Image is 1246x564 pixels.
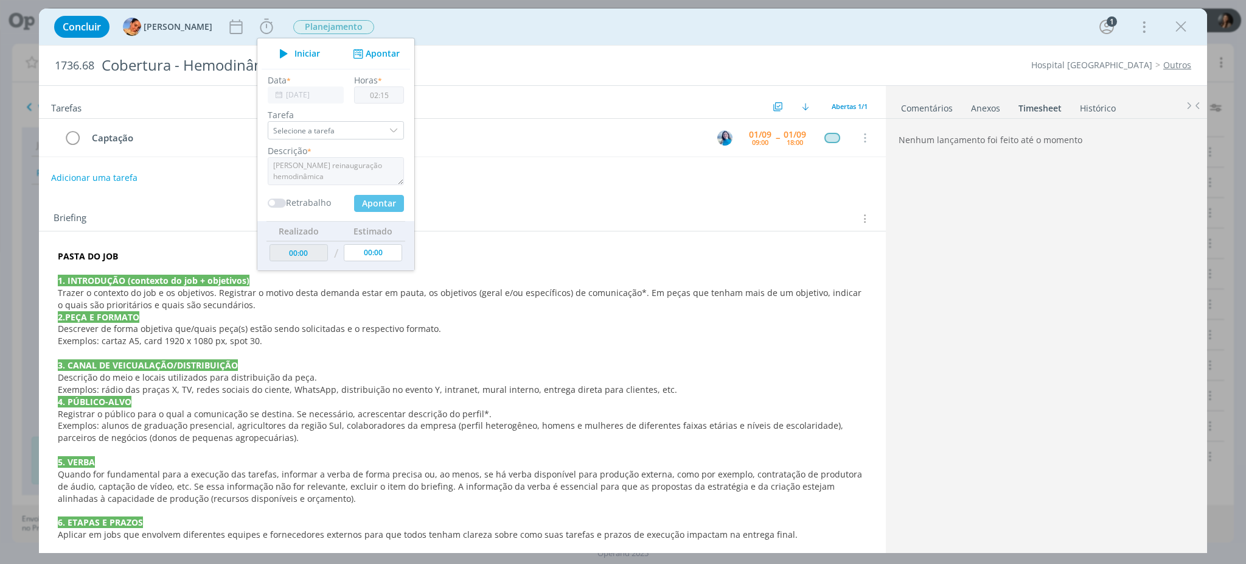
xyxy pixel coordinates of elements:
[1097,17,1116,37] button: 1
[1107,16,1117,27] div: 1
[123,18,141,36] img: L
[58,408,492,420] span: Registrar o público para o qual a comunicação se destina. Se necessário, acrescentar descrição do...
[894,129,1191,151] div: Nenhum lançamento foi feito até o momento
[832,102,868,111] span: Abertas 1/1
[1163,59,1191,71] a: Outros
[1018,97,1062,115] a: Timesheet
[971,102,1000,115] div: Anexos
[55,59,94,72] span: 1736.68
[749,130,771,139] div: 01/09
[58,468,865,504] span: Quando for fundamental para a execução das tarefas, informar a verba de forma precisa ou, ao meno...
[58,359,238,371] strong: 3. CANAL DE VEICUALAÇÃO/DISTRIBUIÇÃO
[268,108,404,121] label: Tarefa
[286,196,331,209] label: Retrabalho
[63,22,101,32] span: Concluir
[776,133,779,142] span: --
[58,250,118,262] strong: PASTA DO JOB
[752,139,768,146] div: 09:00
[294,49,320,58] span: Iniciar
[1079,97,1116,115] a: Histórico
[58,420,846,443] span: Exemplos: alunos de graduação presencial, agricultores da região Sul, colaboradores da empresa (p...
[802,103,809,110] img: arrow-down.svg
[58,529,798,540] span: Aplicar em jobs que envolvem diferentes equipes e fornecedores externos para que todos tenham cla...
[97,51,712,80] div: Cobertura - Hemodinâmica
[54,16,110,38] button: Concluir
[266,221,331,241] th: Realizado
[58,311,139,323] strong: 2.PEÇA E FORMATO
[51,99,82,114] span: Tarefas
[58,287,84,298] span: Trazer
[39,9,1207,553] div: dialog
[86,130,706,146] div: Captação
[341,221,405,241] th: Estimado
[1031,59,1152,71] a: Hospital [GEOGRAPHIC_DATA]
[58,396,131,407] strong: 4. PÚBLICO-ALVO
[900,97,953,115] a: Comentários
[293,20,374,34] span: Planejamento
[54,211,86,227] span: Briefing
[717,130,733,146] img: E
[58,384,677,395] span: Exemplos: rádio das praças X, TV, redes sociais do ciente, WhatsApp, distribuição no evento Y, in...
[144,23,212,31] span: [PERSON_NAME]
[58,275,249,286] strong: 1. INTRODUÇÃO (contexto do job + objetivos)
[123,18,212,36] button: L[PERSON_NAME]
[787,139,803,146] div: 18:00
[784,130,806,139] div: 01/09
[331,241,341,266] td: /
[58,335,262,347] span: Exemplos: cartaz A5, card 1920 x 1080 px, spot 30.
[293,19,375,35] button: Planejamento
[58,456,95,468] strong: 5. VERBA
[354,74,378,86] label: Horas
[350,48,400,60] button: Apontar
[58,323,441,334] span: Descrever de forma objetiva que/quais peça(s) estão sendo solicitadas e o respectivo formato.
[268,86,344,104] input: Data
[354,195,404,212] button: Apontar
[50,167,138,189] button: Adicionar uma tarefa
[268,144,307,157] label: Descrição
[58,372,317,383] span: Descrição do meio e locais utilizados para distribuição da peça.
[58,516,143,528] strong: 6. ETAPAS E PRAZOS
[273,45,321,62] button: Iniciar
[268,74,287,86] label: Data
[58,287,864,311] span: o contexto do job e os objetivos. Registrar o motivo desta demanda estar em pauta, os objetivos (...
[715,129,734,147] button: E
